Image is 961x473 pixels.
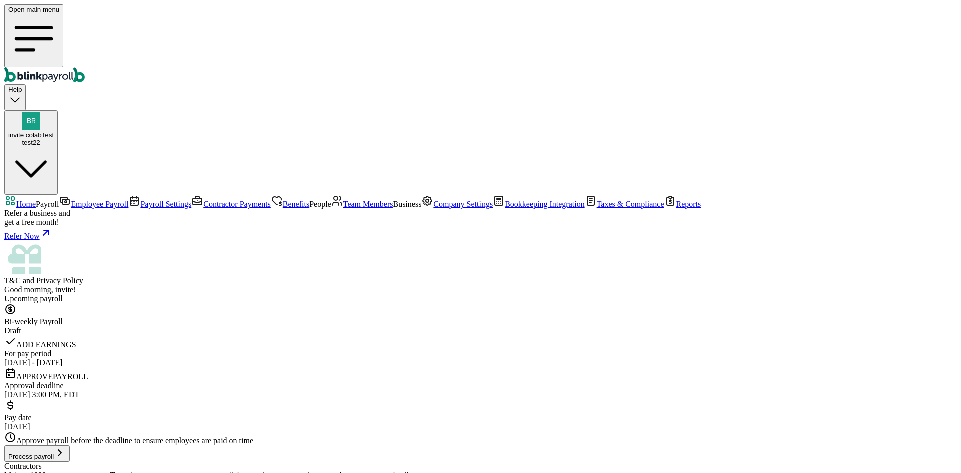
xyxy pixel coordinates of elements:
span: People [309,200,331,208]
span: Business [393,200,421,208]
span: APPROVE PAYROLL [16,372,88,381]
div: Pay date [4,413,957,422]
div: test22 [8,139,54,146]
span: Contractors [4,462,42,470]
div: Process payroll [8,447,66,460]
a: Payroll Settings [128,200,191,208]
span: T&C [4,276,21,285]
span: Good morning, invite! [4,285,76,294]
a: Refer Now [4,227,957,241]
span: Employee Payroll [71,200,128,208]
a: Contractor Payments [191,200,271,208]
span: Draft [4,326,21,335]
div: Refer a business and get a free month! [4,209,957,227]
a: Bookkeeping Integration [493,200,585,208]
span: Contractor Payments [203,200,271,208]
span: Team Members [343,200,393,208]
span: Bi-weekly Payroll [4,317,63,326]
button: Process payroll [4,445,70,462]
a: Team Members [331,200,393,208]
span: Company Settings [433,200,493,208]
span: Bookkeeping Integration [505,200,585,208]
span: invite colabTest [8,131,54,139]
span: Privacy Policy [36,276,83,285]
span: Home [16,200,36,208]
span: Upcoming payroll [4,294,63,303]
span: and [4,276,83,285]
button: Help [4,84,26,110]
a: Employee Payroll [59,200,128,208]
button: invite colabTesttest22 [4,110,58,195]
span: Reports [676,200,701,208]
nav: Global [4,4,957,84]
div: [DATE] - [DATE] [4,358,957,367]
span: Help [8,86,22,93]
div: For pay period [4,349,957,358]
div: [DATE] [4,422,957,431]
span: Benefits [283,200,309,208]
span: Payroll Settings [140,200,191,208]
span: Payroll [36,200,59,208]
span: Approve payroll before the deadline to ensure employees are paid on time [16,436,253,445]
a: Company Settings [421,200,493,208]
span: Open main menu [8,6,59,13]
a: Taxes & Compliance [585,200,664,208]
a: Home [4,200,36,208]
button: Open main menu [4,4,63,67]
a: Reports [664,200,701,208]
a: Benefits [271,200,309,208]
div: [DATE] 3:00 PM, EDT [4,390,957,399]
iframe: Chat Widget [911,425,961,473]
div: ADD EARNINGS [4,335,957,349]
div: Approval deadline [4,381,957,390]
nav: Sidebar [4,195,957,285]
span: Taxes & Compliance [597,200,664,208]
